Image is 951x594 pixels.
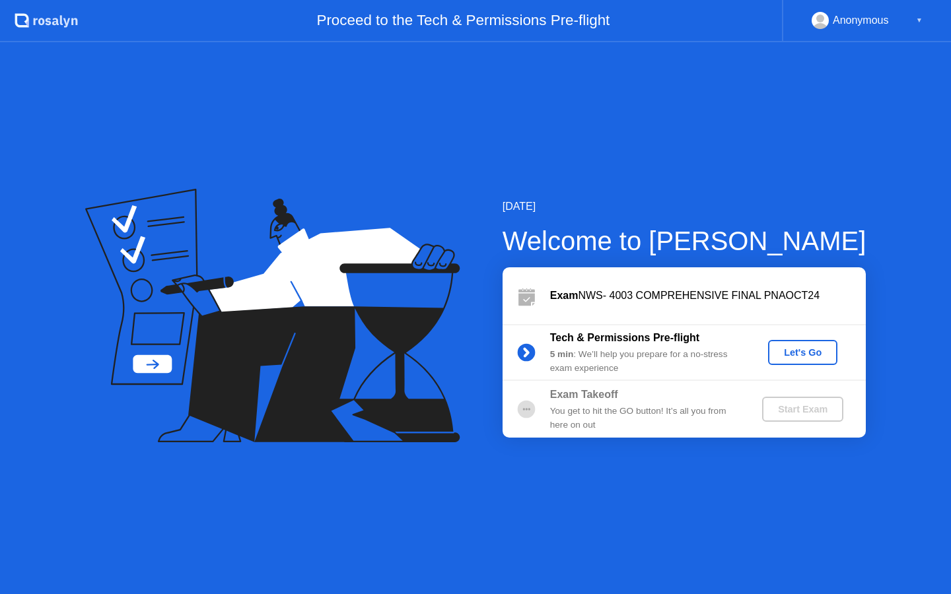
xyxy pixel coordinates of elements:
div: ▼ [916,12,923,29]
b: Exam Takeoff [550,389,618,400]
button: Start Exam [762,397,843,422]
div: NWS- 4003 COMPREHENSIVE FINAL PNAOCT24 [550,288,866,304]
div: : We’ll help you prepare for a no-stress exam experience [550,348,740,375]
button: Let's Go [768,340,837,365]
div: You get to hit the GO button! It’s all you from here on out [550,405,740,432]
b: Tech & Permissions Pre-flight [550,332,699,343]
b: 5 min [550,349,574,359]
div: [DATE] [503,199,866,214]
b: Exam [550,290,579,301]
div: Welcome to [PERSON_NAME] [503,221,866,261]
div: Start Exam [767,404,838,414]
div: Let's Go [773,347,832,358]
div: Anonymous [833,12,889,29]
